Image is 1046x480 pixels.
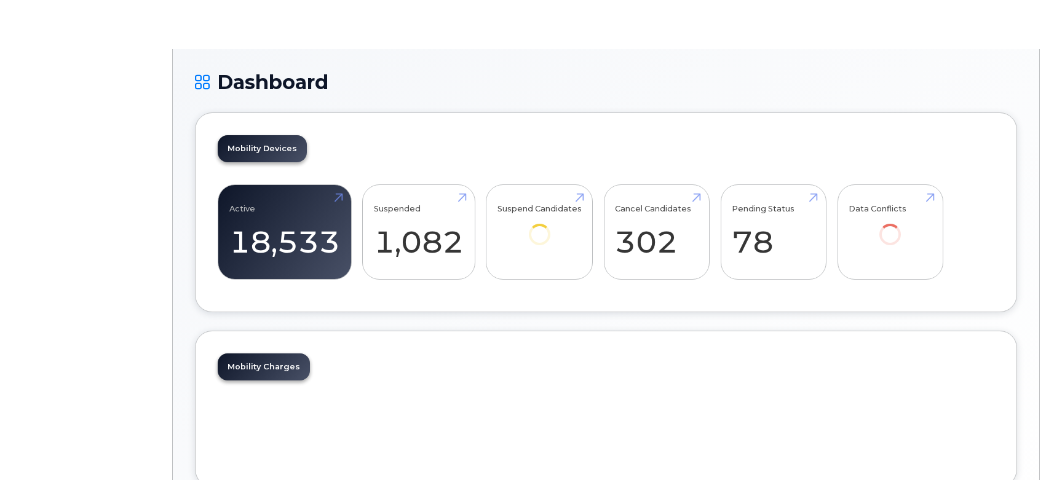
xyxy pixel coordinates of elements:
[195,71,1017,93] h1: Dashboard
[497,192,582,262] a: Suspend Candidates
[229,192,340,273] a: Active 18,533
[374,192,464,273] a: Suspended 1,082
[218,353,310,380] a: Mobility Charges
[849,192,932,262] a: Data Conflicts
[732,192,815,273] a: Pending Status 78
[615,192,698,273] a: Cancel Candidates 302
[218,135,307,162] a: Mobility Devices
